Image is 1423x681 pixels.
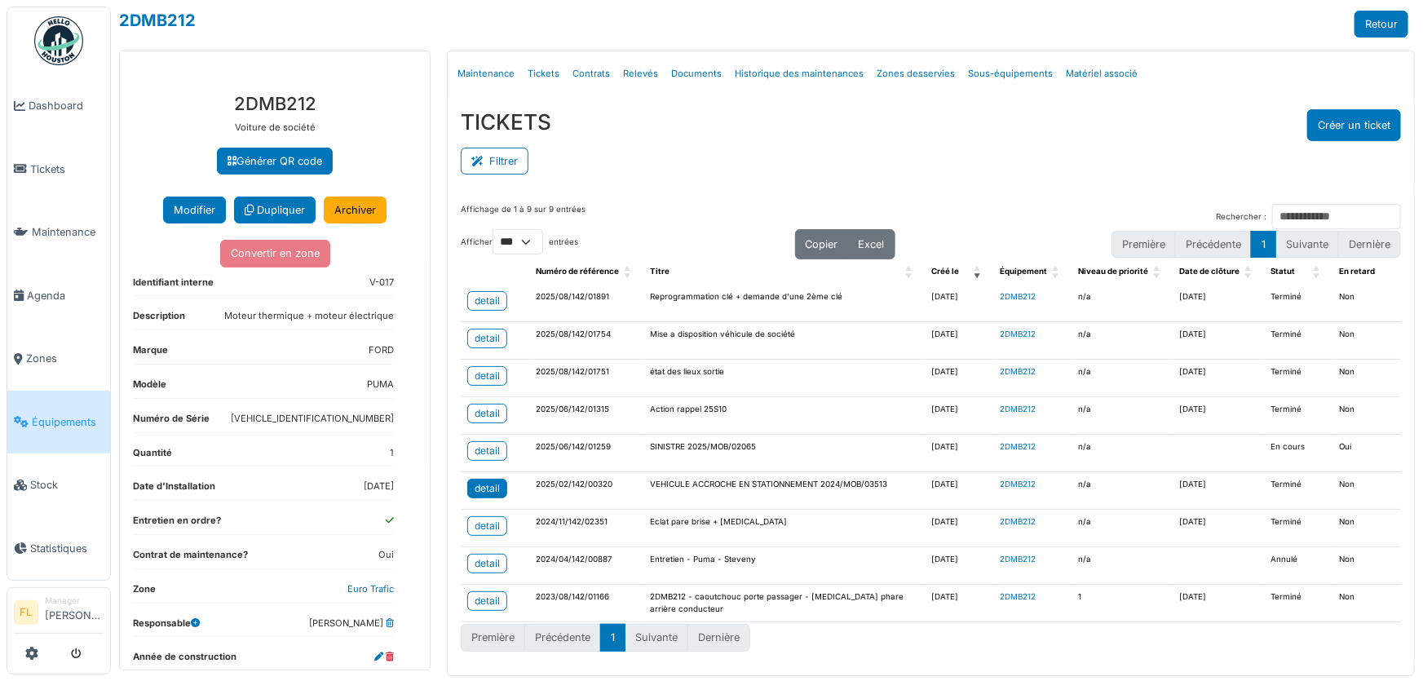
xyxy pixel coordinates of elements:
a: Agenda [7,264,110,328]
td: Non [1332,285,1401,322]
td: n/a [1072,397,1173,435]
a: Retour [1355,11,1408,38]
span: Statut [1271,267,1295,276]
div: detail [475,481,500,496]
a: 2DMB212 [1000,517,1036,526]
a: Équipements [7,391,110,454]
a: Tickets [521,55,566,93]
span: Titre [650,267,670,276]
td: 2025/06/142/01315 [529,397,643,435]
dt: Contrat de maintenance? [133,548,248,568]
a: Contrats [566,55,616,93]
a: detail [467,366,507,386]
span: Équipement: Activate to sort [1052,259,1062,285]
span: Titre: Activate to sort [905,259,915,285]
a: detail [467,554,507,573]
dt: Entretien en ordre? [133,514,221,534]
td: En cours [1264,435,1332,472]
span: Niveau de priorité: Activate to sort [1153,259,1163,285]
span: Excel [859,238,885,250]
td: Terminé [1264,360,1332,397]
td: 1 [1072,585,1173,622]
a: Sous-équipements [961,55,1059,93]
a: detail [467,329,507,348]
td: SINISTRE 2025/MOB/02065 [643,435,925,472]
nav: pagination [1111,231,1401,258]
td: Terminé [1264,322,1332,360]
div: detail [475,444,500,458]
a: 2DMB212 [1000,367,1036,376]
li: [PERSON_NAME] [45,595,104,630]
a: 2DMB212 [1000,405,1036,413]
div: detail [475,519,500,533]
td: Oui [1332,435,1401,472]
span: Tickets [30,161,104,177]
label: Rechercher : [1216,211,1266,223]
td: n/a [1072,285,1173,322]
td: Non [1332,585,1401,622]
td: [DATE] [925,285,993,322]
a: FL Manager[PERSON_NAME] [14,595,104,634]
a: detail [467,591,507,611]
td: [DATE] [925,585,993,622]
a: 2DMB212 [1000,480,1036,489]
img: Badge_color-CXgf-gQk.svg [34,16,83,65]
p: Voiture de société [133,121,417,135]
div: Affichage de 1 à 9 sur 9 entrées [461,204,586,229]
a: Documents [665,55,728,93]
dd: Oui [378,548,394,562]
td: Terminé [1264,510,1332,547]
dd: FORD [369,343,394,357]
span: Agenda [27,288,104,303]
nav: pagination [461,624,750,651]
td: Non [1332,547,1401,585]
td: Terminé [1264,472,1332,510]
span: En retard [1339,267,1375,276]
td: [DATE] [1173,322,1264,360]
td: Non [1332,322,1401,360]
td: [DATE] [1173,285,1264,322]
a: Maintenance [7,201,110,264]
td: Entretien - Puma - Steveny [643,547,925,585]
span: Créé le [931,267,959,276]
span: Statistiques [30,541,104,556]
dd: Moteur thermique + moteur électrique [224,309,394,323]
a: Maintenance [451,55,521,93]
span: Copier [806,238,838,250]
a: 2DMB212 [1000,329,1036,338]
span: Équipements [32,414,104,430]
a: detail [467,291,507,311]
td: [DATE] [1173,472,1264,510]
td: Non [1332,472,1401,510]
dt: Modèle [133,378,166,398]
td: Action rappel 25S10 [643,397,925,435]
td: n/a [1072,322,1173,360]
a: Zones [7,327,110,391]
a: Générer QR code [217,148,333,175]
a: detail [467,516,507,536]
td: n/a [1072,510,1173,547]
td: 2025/08/142/01891 [529,285,643,322]
td: VEHICULE ACCROCHE EN STATIONNEMENT 2024/MOB/03513 [643,472,925,510]
a: Archiver [324,197,387,223]
a: detail [467,404,507,423]
a: Historique des maintenances [728,55,870,93]
td: n/a [1072,435,1173,472]
a: Matériel associé [1059,55,1144,93]
td: Terminé [1264,397,1332,435]
a: Relevés [616,55,665,93]
button: Excel [848,229,895,259]
span: Numéro de référence [536,267,619,276]
dd: V-017 [369,276,394,290]
td: Non [1332,397,1401,435]
td: 2DMB212 - caoutchouc porte passager - [MEDICAL_DATA] phare arrière conducteur [643,585,925,622]
div: detail [475,406,500,421]
a: 2DMB212 [1000,442,1036,451]
td: [DATE] [1173,510,1264,547]
td: 2025/08/142/01751 [529,360,643,397]
dd: PUMA [367,378,394,391]
td: Mise a disposition véhicule de société [643,322,925,360]
button: 1 [600,624,625,651]
span: Numéro de référence: Activate to sort [624,259,634,285]
td: [DATE] [925,547,993,585]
